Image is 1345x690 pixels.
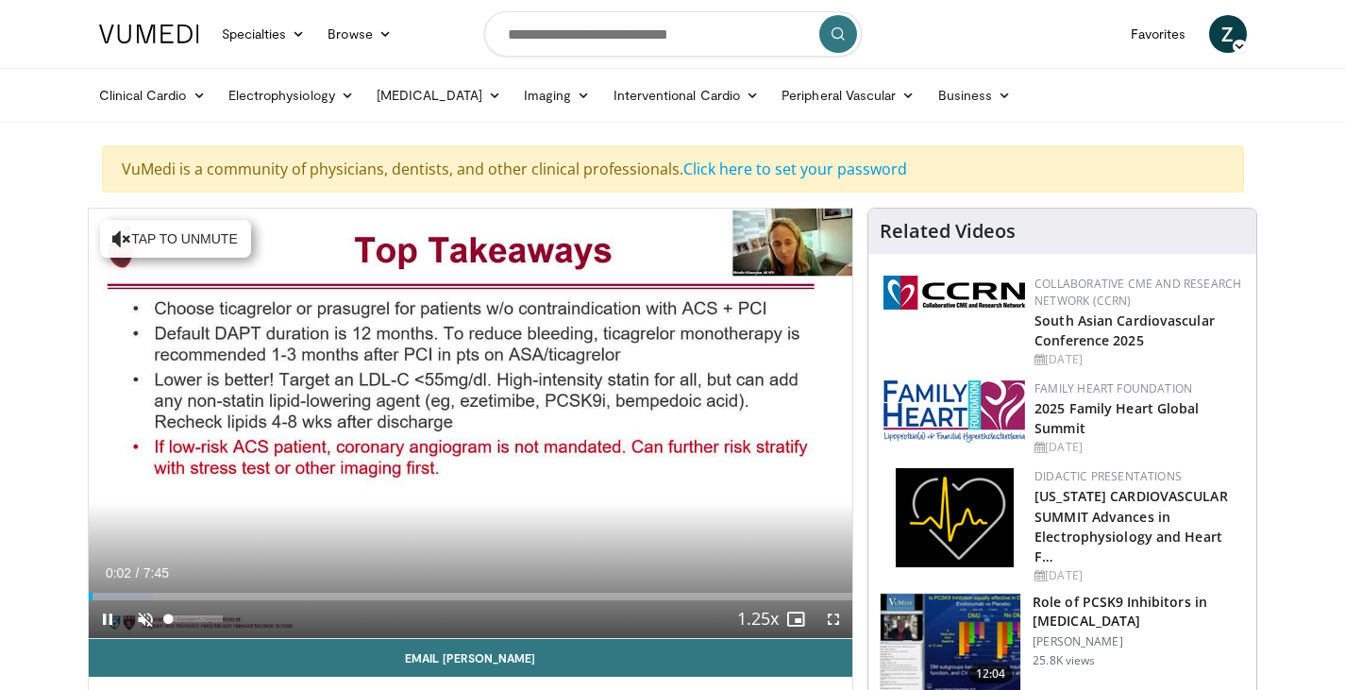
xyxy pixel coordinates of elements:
[777,600,815,638] button: Enable picture-in-picture mode
[1034,380,1192,396] a: Family Heart Foundation
[1033,593,1245,631] h3: Role of PCSK9 Inhibitors in [MEDICAL_DATA]
[106,565,131,581] span: 0:02
[883,380,1025,443] img: 96363db5-6b1b-407f-974b-715268b29f70.jpeg.150x105_q85_autocrop_double_scale_upscale_version-0.2.jpg
[143,565,169,581] span: 7:45
[365,76,513,114] a: [MEDICAL_DATA]
[1034,399,1199,437] a: 2025 Family Heart Global Summit
[316,15,403,53] a: Browse
[968,665,1014,683] span: 12:04
[99,25,199,43] img: VuMedi Logo
[169,615,223,622] div: Volume Level
[89,600,126,638] button: Pause
[602,76,771,114] a: Interventional Cardio
[100,220,251,258] button: Tap to unmute
[1034,276,1241,309] a: Collaborative CME and Research Network (CCRN)
[513,76,602,114] a: Imaging
[1033,653,1095,668] p: 25.8K views
[1034,439,1241,456] div: [DATE]
[1033,634,1245,649] p: [PERSON_NAME]
[1209,15,1247,53] a: Z
[1034,351,1241,368] div: [DATE]
[484,11,862,57] input: Search topics, interventions
[89,593,853,600] div: Progress Bar
[880,220,1016,243] h4: Related Videos
[1034,487,1228,564] a: [US_STATE] CARDIOVASCULAR SUMMIT Advances in Electrophysiology and Heart F…
[136,565,140,581] span: /
[815,600,852,638] button: Fullscreen
[126,600,164,638] button: Unmute
[217,76,365,114] a: Electrophysiology
[883,276,1025,310] img: a04ee3ba-8487-4636-b0fb-5e8d268f3737.png.150x105_q85_autocrop_double_scale_upscale_version-0.2.png
[88,76,217,114] a: Clinical Cardio
[927,76,1023,114] a: Business
[1119,15,1198,53] a: Favorites
[683,159,907,179] a: Click here to set your password
[896,468,1014,567] img: 1860aa7a-ba06-47e3-81a4-3dc728c2b4cf.png.150x105_q85_autocrop_double_scale_upscale_version-0.2.png
[1034,468,1241,485] div: Didactic Presentations
[89,639,853,677] a: Email [PERSON_NAME]
[210,15,317,53] a: Specialties
[1034,311,1215,349] a: South Asian Cardiovascular Conference 2025
[739,600,777,638] button: Playback Rate
[89,209,853,639] video-js: Video Player
[102,145,1244,193] div: VuMedi is a community of physicians, dentists, and other clinical professionals.
[770,76,926,114] a: Peripheral Vascular
[1034,567,1241,584] div: [DATE]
